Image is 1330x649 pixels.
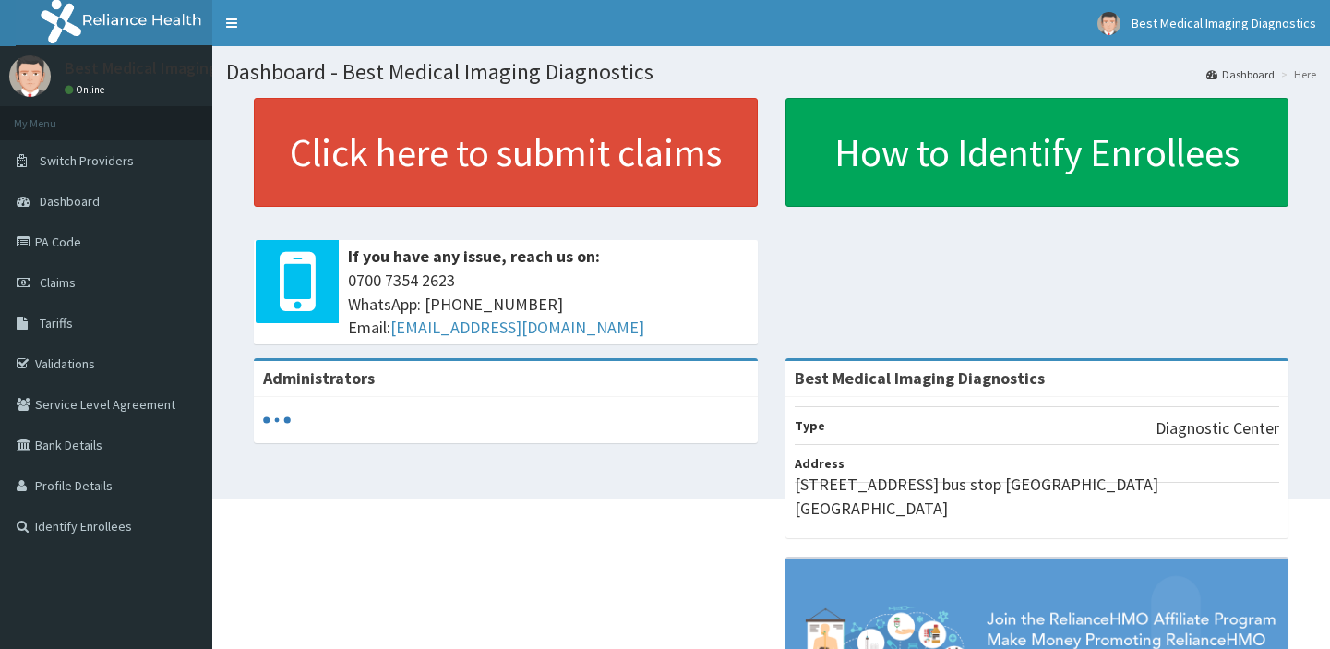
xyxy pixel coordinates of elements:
p: Best Medical Imaging Diagnostics [65,60,306,77]
b: Address [795,455,845,472]
span: Best Medical Imaging Diagnostics [1132,15,1316,31]
p: Diagnostic Center [1156,416,1279,440]
b: Administrators [263,367,375,389]
img: User Image [1097,12,1120,35]
svg: audio-loading [263,406,291,434]
a: Online [65,83,109,96]
li: Here [1276,66,1316,82]
span: Switch Providers [40,152,134,169]
strong: Best Medical Imaging Diagnostics [795,367,1045,389]
h1: Dashboard - Best Medical Imaging Diagnostics [226,60,1316,84]
img: User Image [9,55,51,97]
a: [EMAIL_ADDRESS][DOMAIN_NAME] [390,317,644,338]
span: Dashboard [40,193,100,210]
a: Click here to submit claims [254,98,758,207]
p: [STREET_ADDRESS] bus stop [GEOGRAPHIC_DATA] [GEOGRAPHIC_DATA] [795,473,1280,520]
span: Tariffs [40,315,73,331]
b: If you have any issue, reach us on: [348,246,600,267]
span: 0700 7354 2623 WhatsApp: [PHONE_NUMBER] Email: [348,269,749,340]
span: Claims [40,274,76,291]
a: Dashboard [1206,66,1275,82]
b: Type [795,417,825,434]
a: How to Identify Enrollees [785,98,1289,207]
